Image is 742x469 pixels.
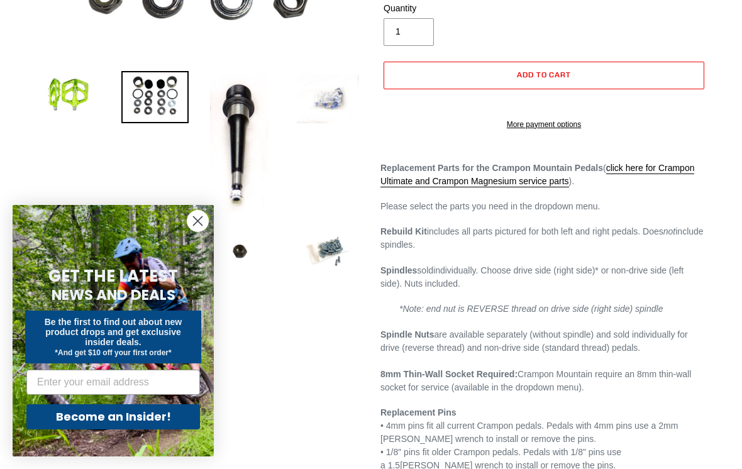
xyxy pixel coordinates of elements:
[380,407,457,417] strong: Replacement Pins
[384,2,541,15] label: Quantity
[380,369,518,379] strong: 8mm Thin-Wall Socket Required:
[52,285,175,305] span: NEWS AND DEALS
[187,210,209,232] button: Close dialog
[380,163,603,173] strong: Replacement Parts for the Crampon Mountain Pedals
[208,71,271,214] img: Load image into Gallery viewer, Canfield Bikes Crampon MTN Pedal Service Parts
[399,304,663,314] em: *Note: end nut is REVERSE thread on drive side (right side) spindle
[48,265,178,287] span: GET THE LATEST
[380,225,707,251] p: includes all parts pictured for both left and right pedals. Does include spindles.
[380,226,427,236] strong: Rebuild Kit
[380,162,707,188] p: ( ).
[663,226,675,236] em: not
[380,329,435,339] strong: Spindle Nuts
[26,370,200,395] input: Enter your email address
[26,404,200,429] button: Become an Insider!
[380,201,600,211] span: Please select the parts you need in the dropdown menu.
[35,71,102,118] img: Load image into Gallery viewer, Canfield Bikes Crampon MTN Pedal Service Parts
[45,317,182,347] span: Be the first to find out about new product drops and get exclusive insider deals.
[380,264,707,290] p: individually. Choose drive side (right side)* or non-drive side (left side). Nuts included.
[417,265,433,275] span: sold
[380,265,417,275] strong: Spindles
[380,163,694,187] a: click here for Crampon Ultimate and Crampon Magnesium service parts
[384,62,704,89] button: Add to cart
[384,119,704,130] a: More payment options
[517,70,572,79] span: Add to cart
[121,71,189,123] img: Load image into Gallery viewer, Canfield Bikes Crampon Mountain Rebuild Kit
[55,348,171,357] span: *And get $10 off your first order*
[380,328,707,394] p: are available separately (without spindle) and sold individually for drive (reverse thread) and n...
[294,71,362,126] img: Load image into Gallery viewer, Canfield Bikes Crampon MTN Pedal Service Parts
[294,218,362,286] img: Load image into Gallery viewer, Canfield Bikes Crampon MTN Pedal Service Parts
[208,218,275,282] img: Load image into Gallery viewer, Canfield Bikes Crampon MTN Pedal Service Parts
